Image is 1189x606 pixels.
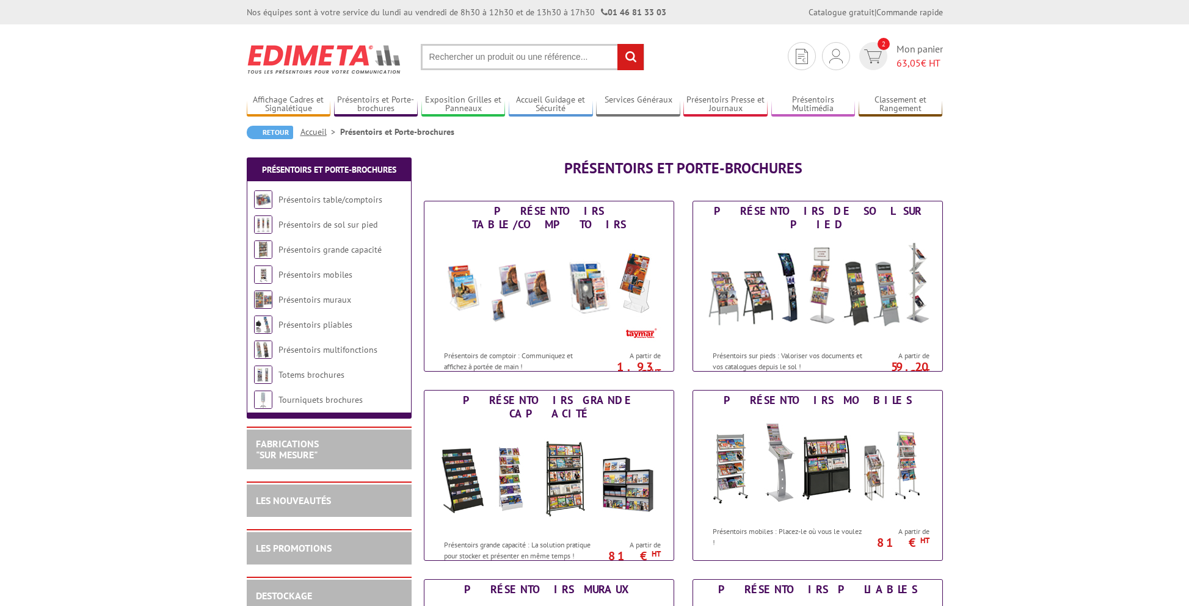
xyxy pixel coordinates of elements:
a: Présentoirs Presse et Journaux [683,95,768,115]
img: devis rapide [796,49,808,64]
a: Présentoirs pliables [278,319,352,330]
a: Catalogue gratuit [809,7,874,18]
span: Mon panier [896,42,943,70]
a: Tourniquets brochures [278,394,363,405]
a: Présentoirs mobiles Présentoirs mobiles Présentoirs mobiles : Placez-le où vous le voulez ! A par... [693,390,943,561]
a: Commande rapide [876,7,943,18]
p: Présentoirs mobiles : Placez-le où vous le voulez ! [713,526,864,547]
li: Présentoirs et Porte-brochures [340,126,454,138]
sup: HT [652,549,661,559]
span: € HT [896,56,943,70]
a: Présentoirs multifonctions [278,344,377,355]
p: Présentoirs grande capacité : La solution pratique pour stocker et présenter en même temps ! [444,539,595,560]
img: Présentoirs multifonctions [254,341,272,359]
img: Présentoirs muraux [254,290,272,309]
p: 81 € [861,539,929,546]
span: A partir de [598,351,661,361]
a: LES PROMOTIONS [256,542,332,554]
a: Exposition Grilles et Panneaux [421,95,506,115]
sup: HT [920,535,929,546]
p: Présentoirs de comptoir : Communiquez et affichez à portée de main ! [444,350,595,371]
img: Totems brochures [254,366,272,384]
img: devis rapide [864,49,882,63]
a: Classement et Rangement [859,95,943,115]
a: LES NOUVEAUTÉS [256,494,331,507]
div: Présentoirs mobiles [696,394,939,407]
h1: Présentoirs et Porte-brochures [424,161,943,176]
a: devis rapide 2 Mon panier 63,05€ HT [856,42,943,70]
span: A partir de [867,351,929,361]
img: Présentoirs mobiles [705,410,931,520]
p: 59.20 € [861,363,929,378]
a: Présentoirs et Porte-brochures [334,95,418,115]
img: devis rapide [829,49,843,63]
a: Présentoirs muraux [278,294,351,305]
strong: 01 46 81 33 03 [601,7,666,18]
span: A partir de [598,540,661,550]
img: Présentoirs table/comptoirs [436,234,662,344]
sup: HT [920,367,929,377]
div: Présentoirs table/comptoirs [427,204,671,231]
p: 81 € [592,552,661,560]
img: Présentoirs mobiles [254,265,272,284]
div: Présentoirs pliables [696,583,939,596]
a: Présentoirs grande capacité [278,244,382,255]
img: Edimeta [247,37,402,82]
a: Totems brochures [278,369,344,380]
p: 1.93 € [592,363,661,378]
img: Présentoirs de sol sur pied [705,234,931,344]
a: Présentoirs mobiles [278,269,352,280]
a: Présentoirs de sol sur pied [278,219,377,230]
input: Rechercher un produit ou une référence... [421,44,644,70]
a: Présentoirs Multimédia [771,95,856,115]
div: Nos équipes sont à votre service du lundi au vendredi de 8h30 à 12h30 et de 13h30 à 17h30 [247,6,666,18]
a: Présentoirs grande capacité Présentoirs grande capacité Présentoirs grande capacité : La solution... [424,390,674,561]
a: FABRICATIONS"Sur Mesure" [256,438,319,461]
a: Présentoirs et Porte-brochures [262,164,396,175]
img: Présentoirs grande capacité [254,240,272,259]
a: Retour [247,126,293,139]
img: Présentoirs de sol sur pied [254,215,272,234]
img: Tourniquets brochures [254,391,272,409]
input: rechercher [617,44,644,70]
img: Présentoirs pliables [254,316,272,334]
span: A partir de [867,527,929,536]
a: Présentoirs de sol sur pied Présentoirs de sol sur pied Présentoirs sur pieds : Valoriser vos doc... [693,201,943,372]
span: 63,05 [896,57,921,69]
a: Présentoirs table/comptoirs Présentoirs table/comptoirs Présentoirs de comptoir : Communiquez et ... [424,201,674,372]
div: Présentoirs de sol sur pied [696,204,939,231]
a: Accueil [300,126,340,137]
div: | [809,6,943,18]
a: DESTOCKAGE [256,590,312,602]
sup: HT [652,367,661,377]
img: Présentoirs grande capacité [436,424,662,533]
img: Présentoirs table/comptoirs [254,190,272,209]
div: Présentoirs muraux [427,583,671,596]
span: 2 [878,38,890,50]
div: Présentoirs grande capacité [427,394,671,420]
a: Présentoirs table/comptoirs [278,194,382,205]
p: Présentoirs sur pieds : Valoriser vos documents et vos catalogues depuis le sol ! [713,350,864,371]
a: Affichage Cadres et Signalétique [247,95,331,115]
a: Accueil Guidage et Sécurité [509,95,593,115]
a: Services Généraux [596,95,680,115]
